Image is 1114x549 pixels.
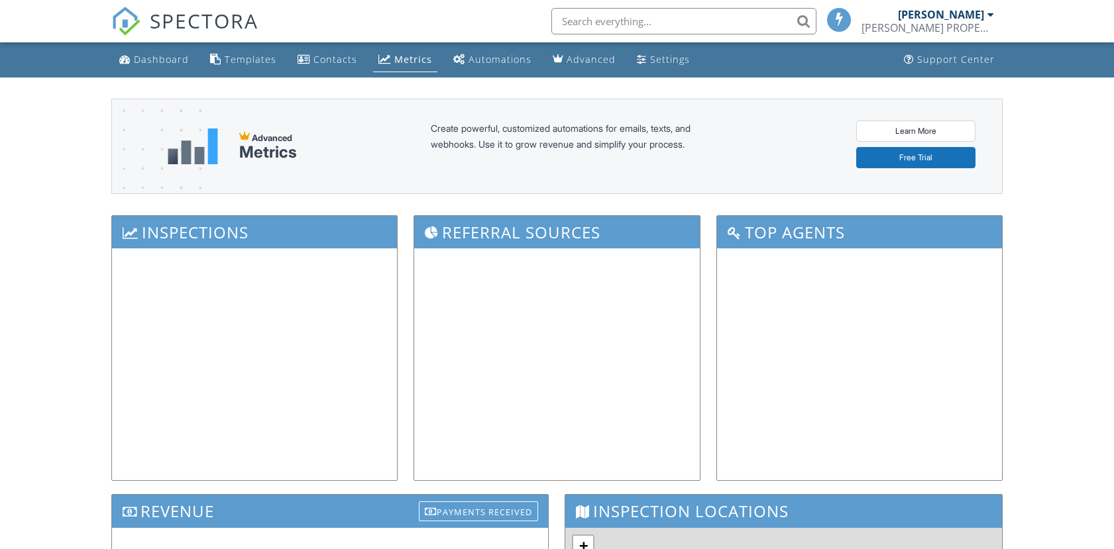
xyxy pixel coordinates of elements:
[899,48,1000,72] a: Support Center
[469,53,531,66] div: Automations
[551,8,816,34] input: Search everything...
[292,48,362,72] a: Contacts
[431,121,722,172] div: Create powerful, customized automations for emails, texts, and webhooks. Use it to grow revenue a...
[856,121,975,142] a: Learn More
[134,53,189,66] div: Dashboard
[112,99,201,246] img: advanced-banner-bg-f6ff0eecfa0ee76150a1dea9fec4b49f333892f74bc19f1b897a312d7a1b2ff3.png
[373,48,437,72] a: Metrics
[394,53,432,66] div: Metrics
[917,53,995,66] div: Support Center
[205,48,282,72] a: Templates
[419,498,538,520] a: Payments Received
[111,18,258,46] a: SPECTORA
[632,48,695,72] a: Settings
[448,48,537,72] a: Automations (Basic)
[112,216,397,248] h3: Inspections
[419,501,538,521] div: Payments Received
[168,128,218,164] img: metrics-aadfce2e17a16c02574e7fc40e4d6b8174baaf19895a402c862ea781aae8ef5b.svg
[313,53,357,66] div: Contacts
[650,53,690,66] div: Settings
[114,48,194,72] a: Dashboard
[112,495,548,527] h3: Revenue
[239,143,297,162] div: Metrics
[414,216,699,248] h3: Referral Sources
[111,7,140,36] img: The Best Home Inspection Software - Spectora
[565,495,1001,527] h3: Inspection Locations
[862,21,994,34] div: LARKIN PROPERTY INSPECTION AND MANAGEMENT, LLC
[150,7,258,34] span: SPECTORA
[717,216,1002,248] h3: Top Agents
[567,53,616,66] div: Advanced
[547,48,621,72] a: Advanced
[856,147,975,168] a: Free Trial
[898,8,984,21] div: [PERSON_NAME]
[252,132,292,143] span: Advanced
[225,53,276,66] div: Templates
